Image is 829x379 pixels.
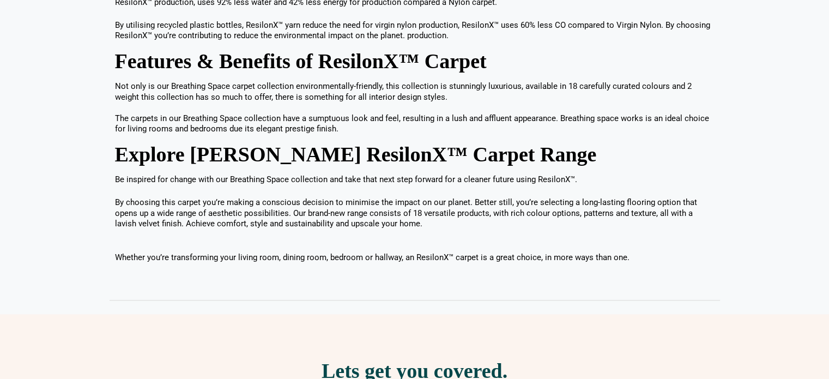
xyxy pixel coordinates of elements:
p: Not only is our Breathing Space carpet collection environmentally-friendly, this collection is st... [115,81,715,135]
h2: Features & Benefits of ResilonX™ Carpet [115,53,715,69]
p: By choosing this carpet you’re making a conscious decision to minimise the impact on our planet. ... [115,197,715,230]
h2: Explore [PERSON_NAME] ResilonX™ Carpet Range [115,147,715,163]
p: By utilising recycled plastic bottles, ResilonX™ yarn reduce the need for virgin nylon production... [115,20,715,41]
p: Whether you’re transforming your living room, dining room, bedroom or hallway, an ResilonX™ carpe... [115,242,715,263]
p: Be inspired for change with our Breathing Space collection and take that next step forward for a ... [115,175,715,185]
